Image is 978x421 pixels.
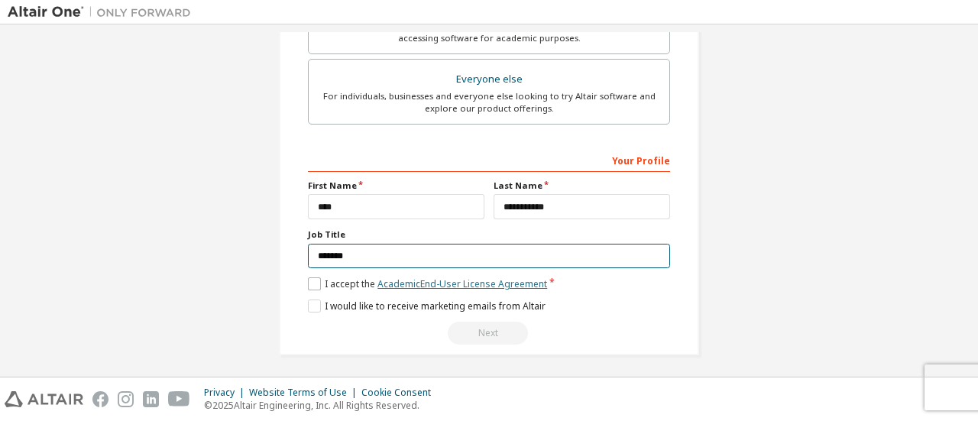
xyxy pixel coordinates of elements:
label: I accept the [308,277,547,290]
label: Job Title [308,228,670,241]
label: I would like to receive marketing emails from Altair [308,300,546,313]
label: First Name [308,180,484,192]
div: Everyone else [318,69,660,90]
div: For faculty & administrators of academic institutions administering students and accessing softwa... [318,20,660,44]
div: Read and acccept EULA to continue [308,322,670,345]
div: Privacy [204,387,249,399]
img: altair_logo.svg [5,391,83,407]
div: Cookie Consent [361,387,440,399]
label: Last Name [494,180,670,192]
img: Altair One [8,5,199,20]
p: © 2025 Altair Engineering, Inc. All Rights Reserved. [204,399,440,412]
img: facebook.svg [92,391,108,407]
a: Academic End-User License Agreement [377,277,547,290]
img: linkedin.svg [143,391,159,407]
img: youtube.svg [168,391,190,407]
div: Your Profile [308,147,670,172]
div: Website Terms of Use [249,387,361,399]
div: For individuals, businesses and everyone else looking to try Altair software and explore our prod... [318,90,660,115]
img: instagram.svg [118,391,134,407]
